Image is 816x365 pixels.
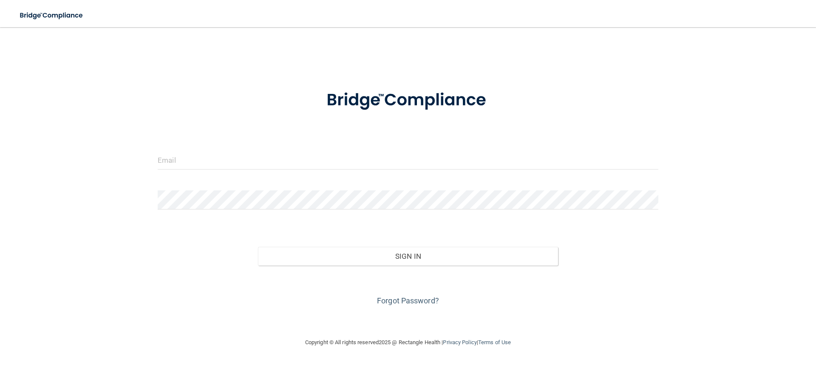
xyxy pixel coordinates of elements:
[443,339,476,345] a: Privacy Policy
[258,247,558,266] button: Sign In
[377,296,439,305] a: Forgot Password?
[309,78,507,122] img: bridge_compliance_login_screen.278c3ca4.svg
[158,150,658,170] input: Email
[13,7,91,24] img: bridge_compliance_login_screen.278c3ca4.svg
[253,329,563,356] div: Copyright © All rights reserved 2025 @ Rectangle Health | |
[478,339,511,345] a: Terms of Use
